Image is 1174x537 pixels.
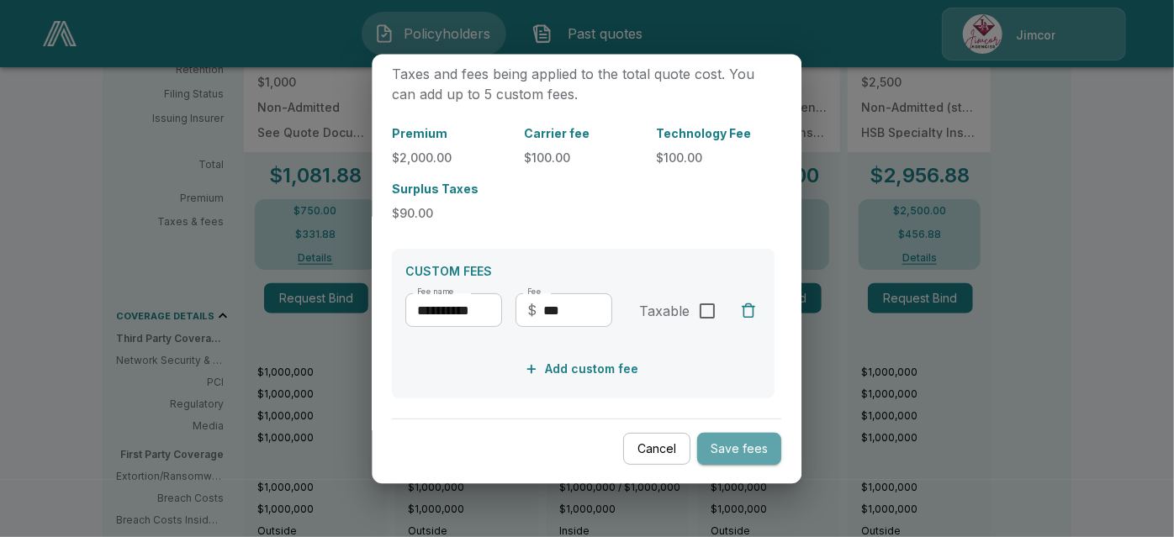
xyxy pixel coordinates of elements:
p: Premium [393,125,511,143]
p: Carrier fee [525,125,643,143]
button: Save fees [698,433,782,466]
p: $90.00 [393,205,511,223]
p: CUSTOM FEES [406,263,762,281]
p: $100.00 [657,150,775,167]
p: $2,000.00 [393,150,511,167]
p: $ [528,301,537,321]
span: Taxable [640,302,690,322]
button: Cancel [624,433,691,466]
label: Fee name [418,287,455,297]
p: Taxes and fees being applied to the total quote cost. You can add up to 5 custom fees. [393,65,782,105]
p: Surplus Taxes [393,181,511,198]
p: $100.00 [525,150,643,167]
button: Add custom fee [522,355,646,386]
label: Fee [528,287,542,297]
p: Technology Fee [657,125,775,143]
